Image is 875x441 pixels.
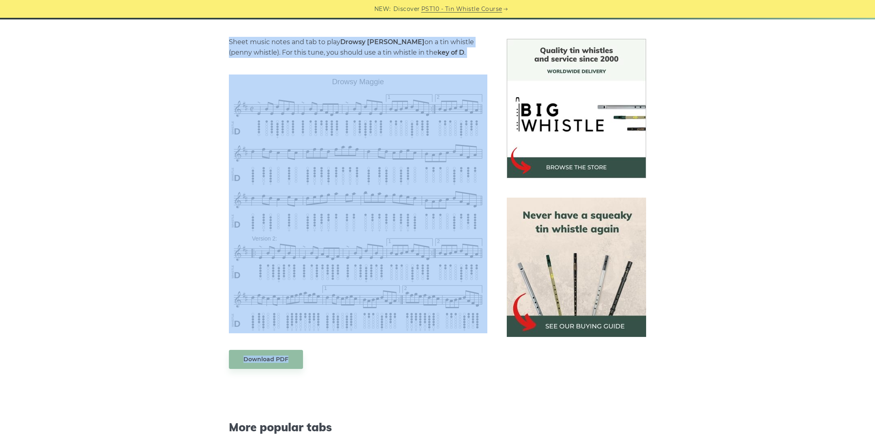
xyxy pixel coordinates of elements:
[421,4,502,14] a: PST10 - Tin Whistle Course
[229,75,487,333] img: Drowsy Maggie Tin Whistle Tabs & Sheet Music
[393,4,420,14] span: Discover
[229,420,487,434] span: More popular tabs
[229,350,303,369] a: Download PDF
[437,49,464,56] strong: key of D
[374,4,391,14] span: NEW:
[340,38,425,46] strong: Drowsy [PERSON_NAME]
[507,198,646,337] img: tin whistle buying guide
[229,37,487,58] p: Sheet music notes and tab to play on a tin whistle (penny whistle). For this tune, you should use...
[507,39,646,178] img: BigWhistle Tin Whistle Store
